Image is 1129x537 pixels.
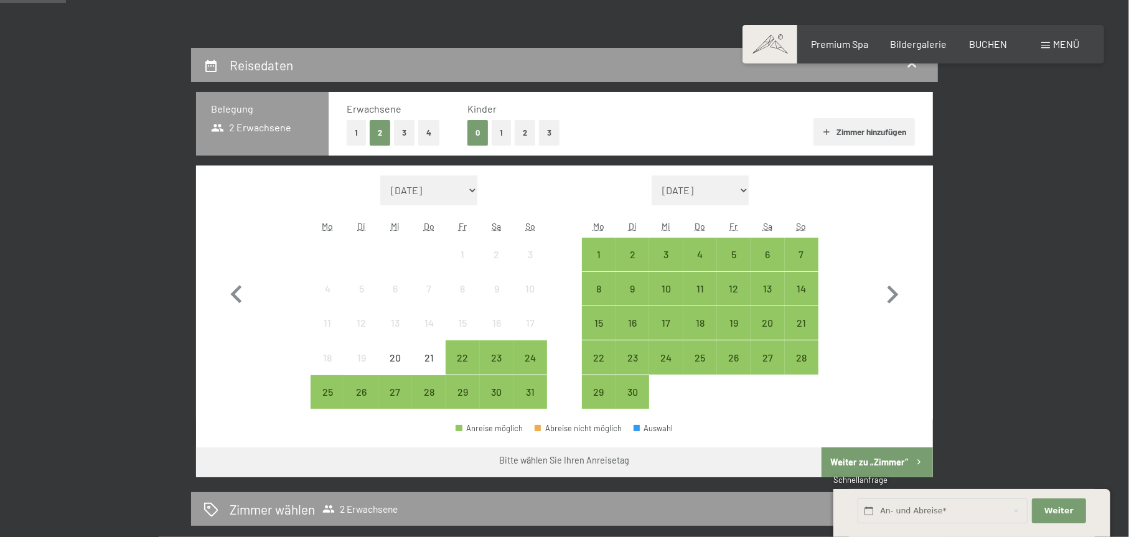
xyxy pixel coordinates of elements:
[617,318,648,349] div: 16
[583,387,614,418] div: 29
[344,306,378,340] div: Anreise nicht möglich
[593,221,604,231] abbr: Montag
[446,238,479,271] div: Anreise nicht möglich
[616,272,649,306] div: Tue Sep 09 2025
[616,375,649,409] div: Anreise möglich
[446,306,479,340] div: Fri Aug 15 2025
[344,340,378,374] div: Anreise nicht möglich
[492,120,511,146] button: 1
[480,238,513,271] div: Sat Aug 02 2025
[211,102,314,116] h3: Belegung
[412,272,446,306] div: Anreise nicht möglich
[515,250,546,281] div: 3
[378,340,412,374] div: Wed Aug 20 2025
[424,221,434,231] abbr: Donnerstag
[617,250,648,281] div: 2
[378,306,412,340] div: Wed Aug 13 2025
[380,387,411,418] div: 27
[481,284,512,315] div: 9
[467,103,497,114] span: Kinder
[717,340,751,374] div: Fri Sep 26 2025
[311,375,344,409] div: Anreise möglich
[515,387,546,418] div: 31
[230,500,315,518] h2: Zimmer wählen
[649,272,683,306] div: Anreise möglich
[344,375,378,409] div: Tue Aug 26 2025
[685,318,716,349] div: 18
[685,353,716,384] div: 25
[515,120,535,146] button: 2
[583,318,614,349] div: 15
[311,272,344,306] div: Anreise nicht möglich
[322,503,398,515] span: 2 Erwachsene
[513,272,547,306] div: Sun Aug 10 2025
[515,318,546,349] div: 17
[345,318,377,349] div: 12
[718,318,749,349] div: 19
[717,340,751,374] div: Anreise möglich
[344,375,378,409] div: Anreise möglich
[1044,505,1074,516] span: Weiter
[751,238,784,271] div: Anreise möglich
[634,424,673,432] div: Auswahl
[717,272,751,306] div: Fri Sep 12 2025
[380,284,411,315] div: 6
[649,238,683,271] div: Wed Sep 03 2025
[649,272,683,306] div: Wed Sep 10 2025
[695,221,705,231] abbr: Donnerstag
[418,120,439,146] button: 4
[480,375,513,409] div: Sat Aug 30 2025
[378,375,412,409] div: Anreise möglich
[822,447,933,477] button: Weiter zu „Zimmer“
[751,272,784,306] div: Anreise möglich
[515,353,546,384] div: 24
[683,272,717,306] div: Anreise möglich
[751,238,784,271] div: Sat Sep 06 2025
[322,221,333,231] abbr: Montag
[344,272,378,306] div: Tue Aug 05 2025
[378,272,412,306] div: Anreise nicht möglich
[412,340,446,374] div: Thu Aug 21 2025
[717,306,751,340] div: Fri Sep 19 2025
[480,272,513,306] div: Anreise nicht möglich
[412,272,446,306] div: Thu Aug 07 2025
[446,375,479,409] div: Fri Aug 29 2025
[683,238,717,271] div: Anreise möglich
[480,306,513,340] div: Sat Aug 16 2025
[649,340,683,374] div: Anreise möglich
[446,340,479,374] div: Anreise möglich
[230,57,293,73] h2: Reisedaten
[785,306,818,340] div: Sun Sep 21 2025
[456,424,523,432] div: Anreise möglich
[751,340,784,374] div: Sat Sep 27 2025
[717,306,751,340] div: Anreise möglich
[500,454,630,467] div: Bitte wählen Sie Ihren Anreisetag
[582,340,616,374] div: Mon Sep 22 2025
[312,284,343,315] div: 4
[717,238,751,271] div: Anreise möglich
[412,375,446,409] div: Thu Aug 28 2025
[650,353,682,384] div: 24
[394,120,415,146] button: 3
[582,306,616,340] div: Mon Sep 15 2025
[649,340,683,374] div: Wed Sep 24 2025
[513,306,547,340] div: Anreise nicht möglich
[718,284,749,315] div: 12
[481,387,512,418] div: 30
[582,272,616,306] div: Mon Sep 08 2025
[413,387,444,418] div: 28
[969,38,1007,50] span: BUCHEN
[797,221,807,231] abbr: Sonntag
[347,120,366,146] button: 1
[662,221,671,231] abbr: Mittwoch
[378,340,412,374] div: Anreise nicht möglich
[480,340,513,374] div: Sat Aug 23 2025
[492,221,501,231] abbr: Samstag
[683,306,717,340] div: Anreise möglich
[718,353,749,384] div: 26
[1032,498,1085,524] button: Weiter
[345,284,377,315] div: 5
[582,375,616,409] div: Mon Sep 29 2025
[718,250,749,281] div: 5
[447,353,478,384] div: 22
